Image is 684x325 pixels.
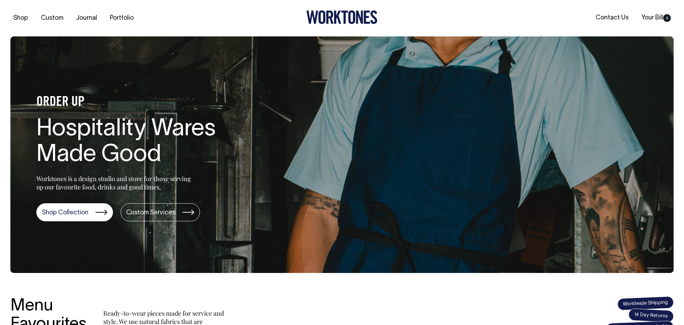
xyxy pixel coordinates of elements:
[593,12,631,24] a: Contact Us
[38,12,66,24] a: Custom
[36,117,258,169] h1: Hospitality Wares Made Good
[73,12,100,24] a: Journal
[36,174,194,191] p: Worktones is a design studio and store for those serving up our favourite food, drinks and good t...
[628,308,674,323] span: 14 Day Returns
[10,12,31,24] a: Shop
[36,95,258,110] h4: ORDER UP
[121,203,200,221] a: Custom Services
[639,12,674,24] a: Your Bill0
[36,203,113,221] a: Shop Collection
[663,14,671,22] span: 0
[617,296,674,310] span: Worldwide Shipping
[107,12,137,24] a: Portfolio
